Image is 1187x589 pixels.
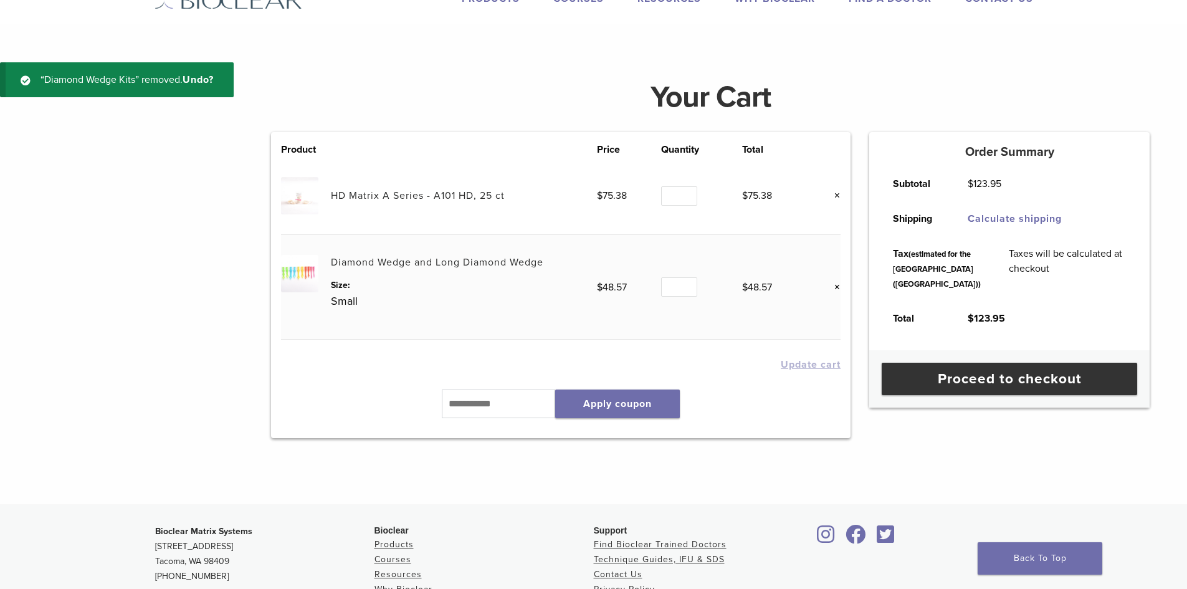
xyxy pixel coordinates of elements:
a: Back To Top [978,542,1102,575]
span: Bioclear [374,525,409,535]
a: Bioclear [842,532,870,545]
a: Technique Guides, IFU & SDS [594,554,725,565]
bdi: 75.38 [597,189,627,202]
a: Contact Us [594,569,642,580]
th: Total [742,142,806,157]
a: Bioclear [873,532,899,545]
p: [STREET_ADDRESS] Tacoma, WA 98409 [PHONE_NUMBER] [155,524,374,584]
a: Resources [374,569,422,580]
a: Bioclear [813,532,839,545]
button: Apply coupon [555,390,680,418]
th: Product [281,142,331,157]
img: Diamond Wedge and Long Diamond Wedge [281,255,318,292]
a: Products [374,539,414,550]
a: Proceed to checkout [882,363,1137,395]
th: Price [597,142,661,157]
button: Update cart [781,360,841,370]
span: $ [597,189,603,202]
th: Total [879,301,953,336]
span: Support [594,525,627,535]
span: $ [968,178,973,190]
th: Quantity [661,142,742,157]
a: Remove this item [824,188,841,204]
a: HD Matrix A Series - A101 HD, 25 ct [331,189,505,202]
a: Courses [374,554,411,565]
span: $ [968,312,974,325]
a: Calculate shipping [968,213,1062,225]
span: $ [742,281,748,294]
h5: Order Summary [869,145,1150,160]
bdi: 48.57 [742,281,772,294]
a: Find Bioclear Trained Doctors [594,539,727,550]
bdi: 123.95 [968,312,1005,325]
bdi: 75.38 [742,189,772,202]
span: $ [597,281,603,294]
p: Small [331,292,597,310]
strong: Bioclear Matrix Systems [155,526,252,537]
span: $ [742,189,748,202]
bdi: 48.57 [597,281,627,294]
th: Subtotal [879,166,953,201]
th: Shipping [879,201,953,236]
h1: Your Cart [262,82,1159,112]
img: HD Matrix A Series - A101 HD, 25 ct [281,177,318,214]
a: Undo? [183,74,214,86]
dt: Size: [331,279,597,292]
td: Taxes will be calculated at checkout [994,236,1140,301]
a: Diamond Wedge and Long Diamond Wedge [331,256,543,269]
bdi: 123.95 [968,178,1001,190]
a: Remove this item [824,279,841,295]
th: Tax [879,236,994,301]
small: (estimated for the [GEOGRAPHIC_DATA] ([GEOGRAPHIC_DATA])) [893,249,981,289]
